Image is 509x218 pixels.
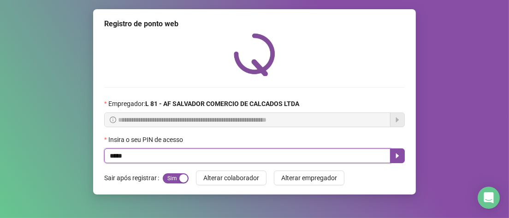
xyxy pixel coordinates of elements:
div: Registro de ponto web [104,18,405,29]
img: QRPoint [234,33,275,76]
div: Open Intercom Messenger [478,187,500,209]
button: Alterar colaborador [196,171,266,185]
label: Insira o seu PIN de acesso [104,135,189,145]
span: info-circle [110,117,116,123]
strong: L 81 - AF SALVADOR COMERCIO DE CALCADOS LTDA [145,100,299,107]
span: Empregador : [108,99,299,109]
span: Alterar colaborador [203,173,259,183]
label: Sair após registrar [104,171,163,185]
button: Alterar empregador [274,171,344,185]
span: caret-right [394,152,401,159]
span: Alterar empregador [281,173,337,183]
